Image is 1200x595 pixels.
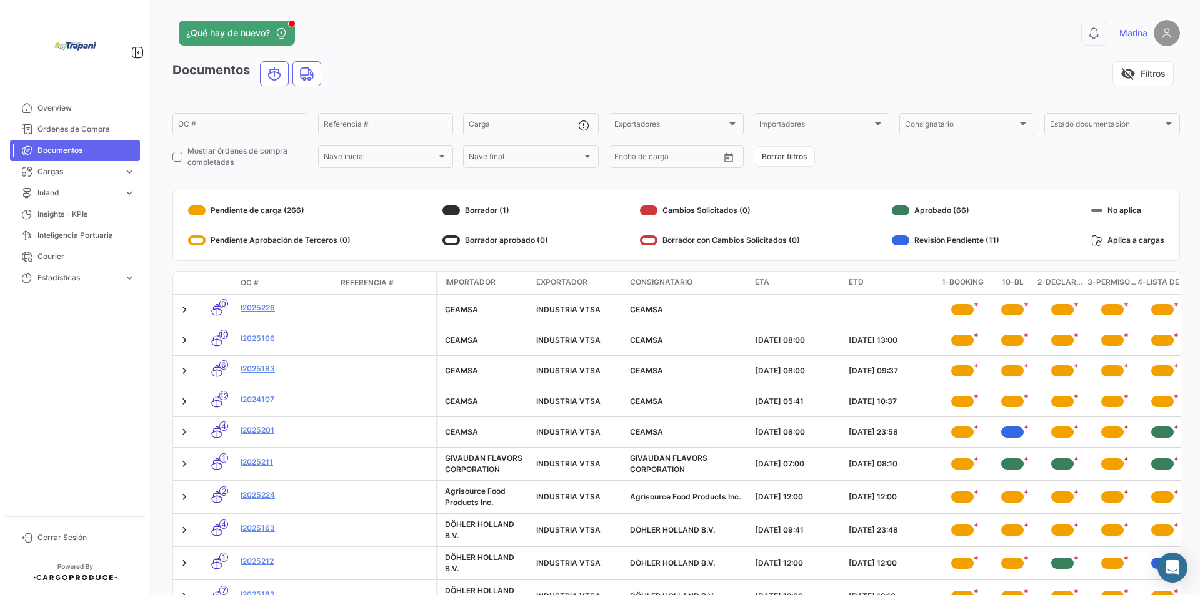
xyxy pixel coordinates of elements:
span: Courier [37,251,135,262]
span: 1 [219,553,228,562]
span: DÖHLER HOLLAND B.V. [630,558,715,568]
div: INDUSTRIA VTSA [536,458,620,470]
a: Expand/Collapse Row [178,303,191,316]
a: I2025183 [241,363,331,375]
button: visibility_offFiltros [1112,61,1174,86]
span: Exportador [536,277,587,288]
div: [DATE] 12:00 [755,558,839,569]
span: Mostrar órdenes de compra completadas [187,145,307,168]
div: Aplica a cargas [1091,230,1164,250]
span: CEAMSA [630,427,663,436]
span: expand_more [124,187,135,199]
span: 4 [219,421,228,431]
span: expand_more [124,272,135,283]
span: expand_more [124,166,135,177]
div: INDUSTRIA VTSA [536,524,620,536]
div: [DATE] 08:00 [755,365,839,376]
div: INDUSTRIA VTSA [536,558,620,569]
div: GIVAUDAN FLAVORS CORPORATION [445,453,526,475]
span: ETA [755,277,769,288]
div: [DATE] 08:00 [755,335,839,346]
div: DÖHLER HOLLAND B.V. [445,552,526,574]
span: Insights - KPIs [37,209,135,220]
div: [DATE] 09:37 [849,365,932,376]
div: Borrador con Cambios Solicitados (0) [640,230,800,250]
div: INDUSTRIA VTSA [536,426,620,438]
a: I2025201 [241,425,331,436]
span: 2-Declaración de embarque [1037,277,1087,289]
div: [DATE] 07:00 [755,458,839,470]
div: CEAMSA [445,365,526,376]
datatable-header-cell: Exportador [531,272,625,294]
div: CEAMSA [445,426,526,438]
div: DÖHLER HOLLAND B.V. [445,519,526,541]
a: Insights - KPIs [10,204,140,225]
span: 12 [219,391,228,400]
span: Consignatario [905,122,1017,130]
datatable-header-cell: Importador [437,272,531,294]
div: Revisión Pendiente (11) [892,230,999,250]
div: INDUSTRIA VTSA [536,304,620,315]
a: Expand/Collapse Row [178,524,191,536]
div: Cambios Solicitados (0) [640,200,800,220]
div: [DATE] 08:00 [755,426,839,438]
div: [DATE] 23:58 [849,426,932,438]
div: Aprobado (66) [892,200,999,220]
a: Expand/Collapse Row [178,365,191,377]
span: Estado documentación [1050,122,1162,130]
datatable-header-cell: Referencia # [336,272,436,293]
div: [DATE] 23:48 [849,524,932,536]
datatable-header-cell: 2-Declaración de embarque [1037,272,1087,294]
span: 7 [219,586,228,595]
a: Expand/Collapse Row [178,557,191,569]
div: [DATE] 09:41 [755,524,839,536]
div: Pendiente Aprobación de Terceros (0) [188,230,351,250]
span: Cerrar Sesión [37,532,135,543]
button: ¿Qué hay de nuevo? [179,21,295,46]
a: Órdenes de Compra [10,119,140,140]
img: bd005829-9598-4431-b544-4b06bbcd40b2.jpg [44,15,106,77]
a: Expand/Collapse Row [178,426,191,438]
span: Agrisource Food Products Inc. [630,492,741,501]
datatable-header-cell: 4-Lista de empaque [1137,272,1187,294]
div: CEAMSA [445,335,526,346]
div: INDUSTRIA VTSA [536,491,620,503]
a: Expand/Collapse Row [178,458,191,470]
h3: Documentos [172,61,325,86]
div: Abrir Intercom Messenger [1157,553,1187,583]
span: 6 [219,360,228,370]
div: CEAMSA [445,304,526,315]
span: 10 [219,330,228,339]
span: visibility_off [1121,66,1136,81]
span: Referencia # [341,277,394,288]
span: Overview [37,102,135,114]
span: Documentos [37,145,135,156]
span: CEAMSA [630,396,663,406]
span: Importador [445,277,496,288]
datatable-header-cell: 3-Permiso de embarque [1087,272,1137,294]
span: Inland [37,187,119,199]
span: ¿Qué hay de nuevo? [186,27,270,39]
div: Agrisource Food Products Inc. [445,486,526,508]
a: Expand/Collapse Row [178,334,191,347]
a: Expand/Collapse Row [178,395,191,408]
datatable-header-cell: Modo de Transporte [198,278,236,288]
div: [DATE] 13:00 [849,335,932,346]
div: [DATE] 12:00 [849,491,932,503]
a: I2025224 [241,489,331,501]
span: 1-Booking [942,277,984,289]
button: Borrar filtros [754,146,815,167]
div: Borrador (1) [442,200,548,220]
button: Ocean [261,62,288,86]
span: CEAMSA [630,305,663,314]
span: Exportadores [614,122,727,130]
datatable-header-cell: OC # [236,272,336,293]
span: Estadísticas [37,272,119,283]
span: 10-BL [1002,277,1024,289]
a: I2024107 [241,394,331,405]
div: No aplica [1091,200,1164,220]
input: Hasta [646,154,696,163]
button: Land [293,62,321,86]
img: placeholder-user.png [1154,20,1180,46]
a: I2025226 [241,302,331,313]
